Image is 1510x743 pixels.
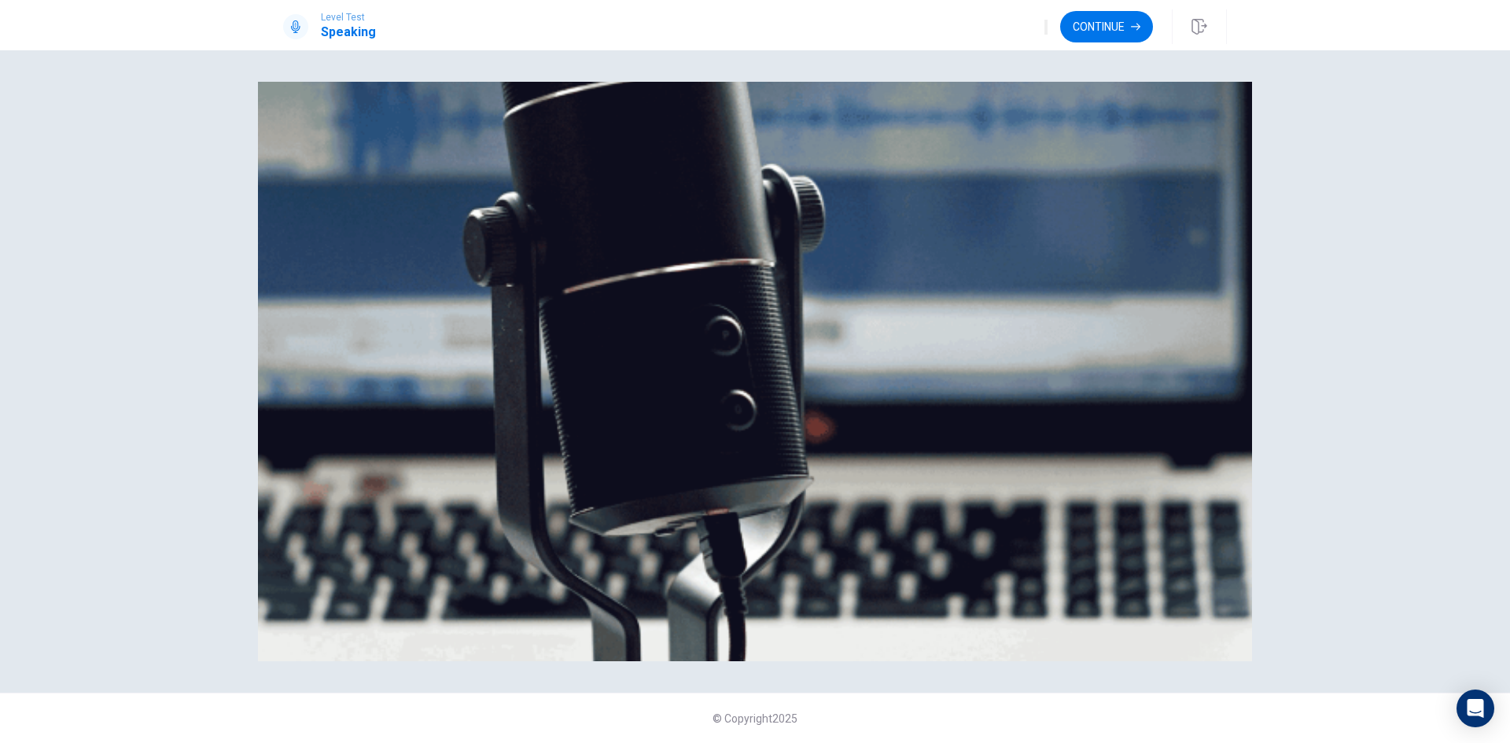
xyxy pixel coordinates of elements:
[321,23,376,42] h1: Speaking
[258,82,1252,661] img: speaking intro
[1060,11,1153,42] button: Continue
[1457,690,1494,727] div: Open Intercom Messenger
[321,12,376,23] span: Level Test
[713,712,797,725] span: © Copyright 2025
